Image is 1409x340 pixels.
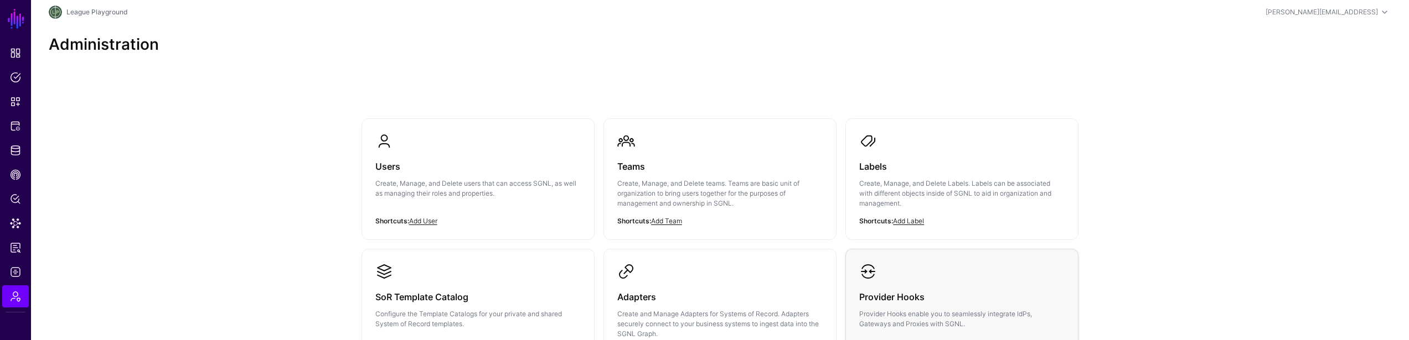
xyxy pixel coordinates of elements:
a: Admin [2,285,29,307]
span: Identity Data Fabric [10,145,21,156]
a: Data Lens [2,212,29,234]
h3: SoR Template Catalog [375,289,581,305]
a: Identity Data Fabric [2,139,29,161]
strong: Shortcuts: [617,217,651,225]
a: SGNL [7,7,25,31]
span: Policies [10,72,21,83]
a: UsersCreate, Manage, and Delete users that can access SGNL, as well as managing their roles and p... [362,119,594,229]
a: Reports [2,237,29,259]
span: Reports [10,242,21,253]
p: Create and Manage Adapters for Systems of Record. Adapters securely connect to your business syst... [617,309,823,339]
a: Snippets [2,91,29,113]
a: Add Label [893,217,924,225]
a: Protected Systems [2,115,29,137]
p: Provider Hooks enable you to seamlessly integrate IdPs, Gateways and Proxies with SGNL. [859,309,1065,329]
a: Policy Lens [2,188,29,210]
strong: Shortcuts: [859,217,893,225]
a: Dashboard [2,42,29,64]
h3: Adapters [617,289,823,305]
div: [PERSON_NAME][EMAIL_ADDRESS] [1266,7,1378,17]
a: TeamsCreate, Manage, and Delete teams. Teams are basic unit of organization to bring users togeth... [604,119,836,239]
h3: Teams [617,159,823,174]
a: CAEP Hub [2,164,29,186]
h2: Administration [49,35,1391,54]
span: Protected Systems [10,121,21,132]
p: Configure the Template Catalogs for your private and shared System of Record templates. [375,309,581,329]
span: Logs [10,266,21,278]
a: LabelsCreate, Manage, and Delete Labels. Labels can be associated with different objects inside o... [846,119,1078,239]
span: Policy Lens [10,193,21,205]
h3: Users [375,159,581,174]
a: League Playground [66,8,127,16]
img: svg+xml;base64,PHN2ZyB3aWR0aD0iNDQwIiBoZWlnaHQ9IjQ0MCIgdmlld0JveD0iMCAwIDQ0MCA0NDAiIGZpbGw9Im5vbm... [49,6,62,19]
a: Policies [2,66,29,88]
span: Dashboard [10,48,21,59]
a: Add User [409,217,437,225]
span: Data Lens [10,218,21,229]
p: Create, Manage, and Delete teams. Teams are basic unit of organization to bring users together fo... [617,179,823,208]
span: CAEP Hub [10,169,21,180]
a: Logs [2,261,29,283]
span: Admin [10,291,21,302]
p: Create, Manage, and Delete users that can access SGNL, as well as managing their roles and proper... [375,179,581,198]
h3: Labels [859,159,1065,174]
strong: Shortcuts: [375,217,409,225]
span: Snippets [10,96,21,107]
h3: Provider Hooks [859,289,1065,305]
a: Add Team [651,217,682,225]
p: Create, Manage, and Delete Labels. Labels can be associated with different objects inside of SGNL... [859,179,1065,208]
